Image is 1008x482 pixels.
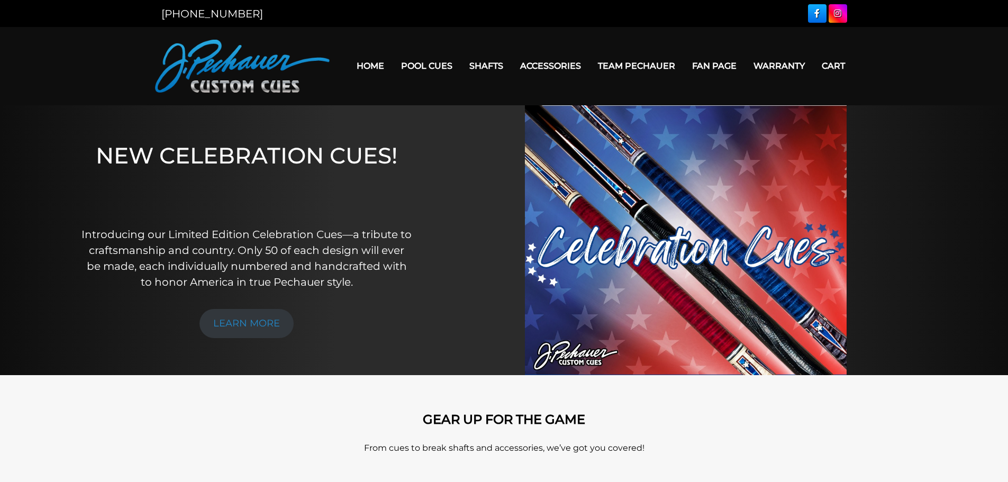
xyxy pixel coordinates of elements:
a: LEARN MORE [199,309,294,338]
a: Fan Page [684,52,745,79]
p: Introducing our Limited Edition Celebration Cues—a tribute to craftsmanship and country. Only 50 ... [81,226,413,290]
a: Team Pechauer [589,52,684,79]
h1: NEW CELEBRATION CUES! [81,142,413,212]
img: Pechauer Custom Cues [155,40,330,93]
a: [PHONE_NUMBER] [161,7,263,20]
a: Cart [813,52,853,79]
p: From cues to break shafts and accessories, we’ve got you covered! [203,442,806,454]
a: Shafts [461,52,512,79]
a: Pool Cues [393,52,461,79]
a: Home [348,52,393,79]
a: Accessories [512,52,589,79]
a: Warranty [745,52,813,79]
strong: GEAR UP FOR THE GAME [423,412,585,427]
